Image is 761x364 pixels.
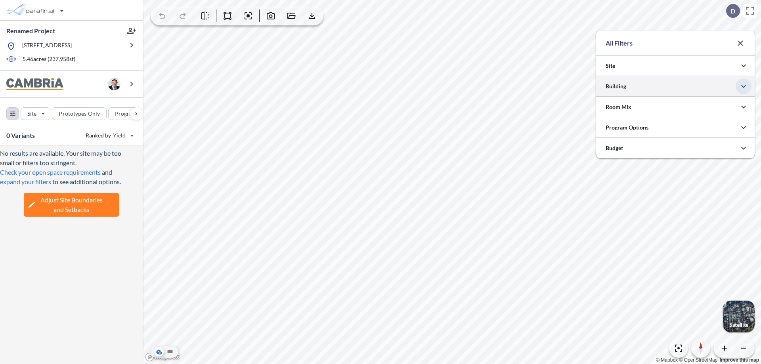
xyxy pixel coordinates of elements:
p: [STREET_ADDRESS] [22,41,72,51]
p: 0 Variants [6,131,35,140]
span: Yield [113,131,126,139]
p: 5.46 acres ( 237,958 sf) [23,55,75,64]
p: Budget [606,144,623,152]
img: user logo [108,78,120,90]
span: Adjust Site Boundaries and Setbacks [40,195,103,214]
button: Prototypes Only [52,107,107,120]
button: Ranked by Yield [79,129,139,142]
a: Mapbox homepage [145,353,180,362]
button: Site [21,107,50,120]
button: Switcher ImageSatellite [723,301,755,332]
p: Prototypes Only [59,110,100,118]
a: Improve this map [720,357,759,363]
button: Site Plan [165,347,175,356]
p: Renamed Project [6,27,55,35]
p: Room Mix [606,103,631,111]
p: Program [115,110,137,118]
img: Switcher Image [723,301,755,332]
p: Satellite [729,322,748,328]
p: Site [606,62,615,70]
p: Site [27,110,36,118]
button: Aerial View [154,347,164,356]
p: All Filters [606,38,633,48]
a: Mapbox [656,357,678,363]
a: OpenStreetMap [679,357,717,363]
button: Adjust Site Boundariesand Setbacks [24,193,119,217]
p: D [730,8,735,15]
img: BrandImage [6,78,63,90]
button: Program [108,107,151,120]
p: Program Options [606,124,648,131]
